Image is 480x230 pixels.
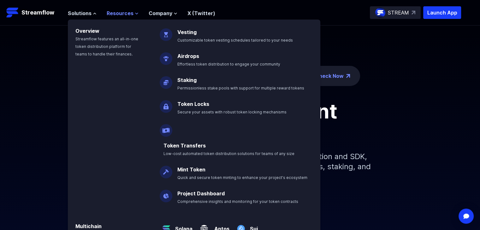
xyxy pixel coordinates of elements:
span: Comprehensive insights and monitoring for your token contracts [177,199,298,204]
img: Vesting [160,23,172,41]
a: Streamflow [6,6,62,19]
span: Effortless token distribution to engage your community [177,62,280,66]
a: Multichain [75,223,102,229]
a: Vesting [177,29,197,35]
img: top-right-arrow.svg [412,11,415,14]
img: Token Locks [160,95,172,113]
a: X (Twitter) [187,10,215,16]
button: Solutions [68,9,97,17]
a: Token Locks [177,101,209,107]
span: Low-cost automated token distribution solutions for teams of any size [163,151,294,156]
a: Airdrops [177,53,199,59]
span: Solutions [68,9,92,17]
button: Launch App [423,6,461,19]
span: Secure your assets with robust token locking mechanisms [177,110,287,114]
img: streamflow-logo-circle.png [375,8,385,18]
img: Streamflow Logo [6,6,19,19]
a: Staking [177,77,197,83]
a: Project Dashboard [177,190,225,197]
a: Check Now [315,72,344,80]
a: Token Transfers [163,142,206,149]
a: Mint Token [177,166,205,173]
span: Resources [107,9,133,17]
span: Streamflow features an all-in-one token distribution platform for teams to handle their finances. [75,37,138,56]
img: Staking [160,71,172,89]
span: Permissionless stake pools with support for multiple reward tokens [177,86,304,90]
button: Company [149,9,177,17]
img: Project Dashboard [160,185,172,202]
img: Airdrops [160,47,172,65]
img: top-right-arrow.png [346,74,350,78]
div: Open Intercom Messenger [459,209,474,224]
p: Streamflow [21,8,54,17]
span: Quick and secure token minting to enhance your project's ecosystem [177,175,307,180]
img: Payroll [160,119,172,137]
img: Mint Token [160,161,172,178]
a: STREAM [370,6,421,19]
a: Overview [75,28,99,34]
p: STREAM [388,9,409,16]
span: Customizable token vesting schedules tailored to your needs [177,38,293,43]
span: Company [149,9,172,17]
button: Resources [107,9,139,17]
